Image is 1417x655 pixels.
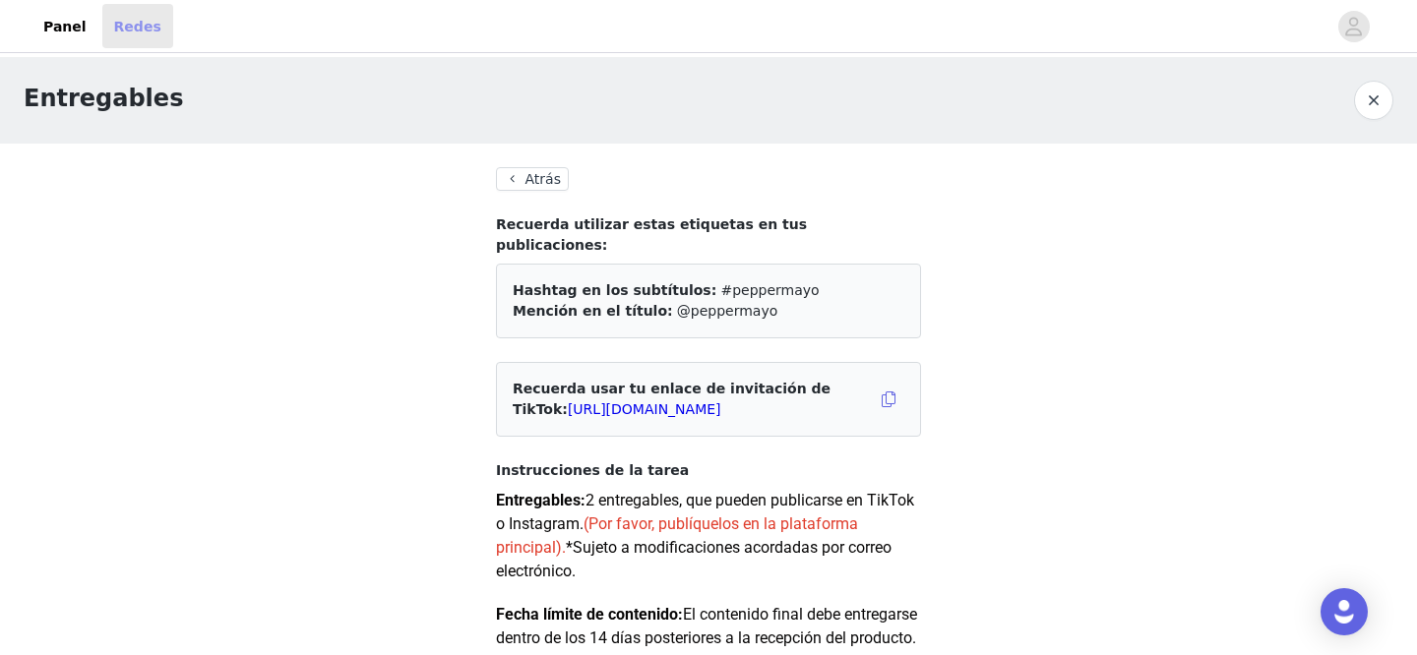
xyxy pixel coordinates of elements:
[43,18,87,33] font: Panel
[513,282,716,298] font: Hashtag en los subtítulos:
[31,4,98,48] a: Panel
[720,282,819,298] font: #peppermayo
[496,491,585,509] font: Entregables:
[496,167,569,191] button: Atrás
[102,4,173,48] a: Redes
[513,381,831,417] font: Recuerda usar tu enlace de invitación de TikTok:
[496,462,689,478] font: Instrucciones de la tarea
[496,605,683,624] font: Fecha límite de contenido:
[677,303,777,319] font: @peppermayo
[496,538,892,580] font: *Sujeto a modificaciones acordadas por correo electrónico.
[496,216,807,253] font: Recuerda utilizar estas etiquetas en tus publicaciones:
[1344,11,1363,42] div: avatar
[513,303,673,319] font: Mención en el título:
[24,85,183,112] font: Entregables
[1321,588,1368,635] div: Abrir Intercom Messenger
[496,514,858,557] font: (Por favor, publíquelos en la plataforma principal).
[568,401,721,417] a: [URL][DOMAIN_NAME]
[496,491,914,533] font: 2 entregables, que pueden publicarse en TikTok o Instagram.
[114,18,161,33] font: Redes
